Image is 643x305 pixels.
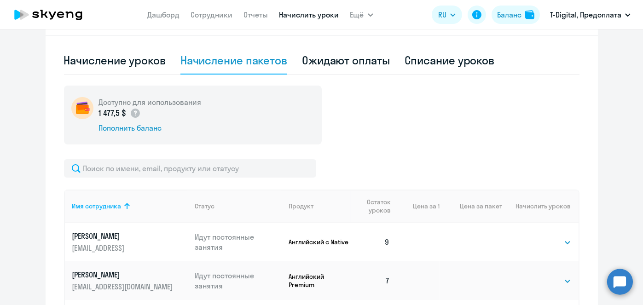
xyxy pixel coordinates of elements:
div: Ожидают оплаты [302,53,390,68]
p: [PERSON_NAME] [72,270,175,280]
a: Сотрудники [191,10,233,19]
span: Ещё [350,9,364,20]
div: Баланс [497,9,521,20]
button: Ещё [350,6,373,24]
div: Пополнить баланс [99,123,202,133]
p: Идут постоянные занятия [195,232,281,252]
div: Списание уроков [405,53,495,68]
div: Начисление уроков [64,53,166,68]
p: [EMAIL_ADDRESS] [72,243,175,253]
div: Продукт [289,202,351,210]
a: [PERSON_NAME][EMAIL_ADDRESS] [72,231,188,253]
button: T-Digital, Предоплата [545,4,635,26]
p: Английский с Native [289,238,351,246]
a: Отчеты [244,10,268,19]
span: RU [438,9,446,20]
div: Имя сотрудника [72,202,122,210]
img: balance [525,10,534,19]
div: Статус [195,202,281,210]
button: RU [432,6,462,24]
p: [PERSON_NAME] [72,231,175,241]
a: [PERSON_NAME][EMAIL_ADDRESS][DOMAIN_NAME] [72,270,188,292]
div: Статус [195,202,214,210]
p: Английский Premium [289,272,351,289]
td: 9 [351,223,398,261]
p: [EMAIL_ADDRESS][DOMAIN_NAME] [72,282,175,292]
div: Продукт [289,202,313,210]
img: wallet-circle.png [71,97,93,119]
p: Идут постоянные занятия [195,270,281,291]
button: Балансbalance [492,6,540,24]
div: Начисление пакетов [180,53,287,68]
th: Цена за пакет [440,190,502,223]
div: Остаток уроков [358,198,398,214]
a: Начислить уроки [279,10,339,19]
span: Остаток уроков [358,198,391,214]
h5: Доступно для использования [99,97,202,107]
td: 7 [351,261,398,300]
p: T-Digital, Предоплата [550,9,621,20]
th: Цена за 1 [397,190,440,223]
th: Начислить уроков [502,190,578,223]
p: 1 477,5 $ [99,107,141,119]
div: Имя сотрудника [72,202,188,210]
input: Поиск по имени, email, продукту или статусу [64,159,316,178]
a: Дашборд [148,10,180,19]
